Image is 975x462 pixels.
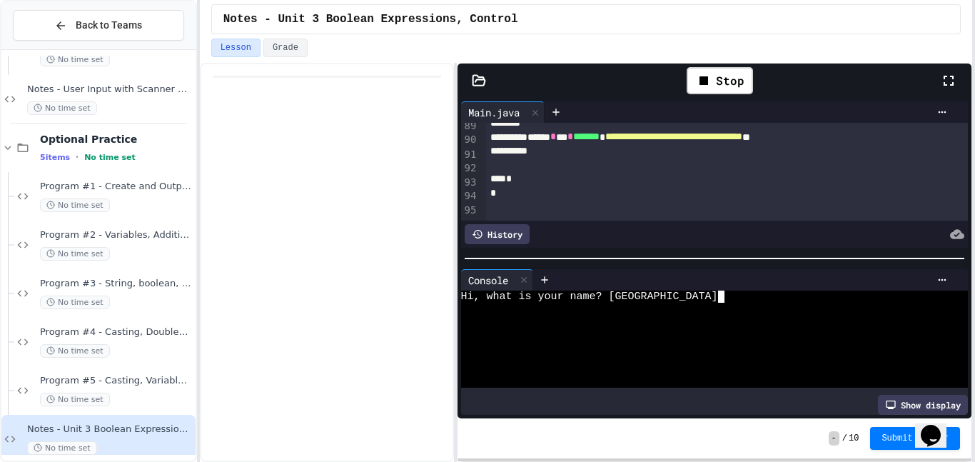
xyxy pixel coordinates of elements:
span: Program #3 - String, boolean, and double variables with output [40,278,193,290]
span: No time set [27,441,97,455]
span: Notes - Unit 3 Boolean Expressions, Control [223,11,518,28]
span: No time set [40,247,110,261]
span: No time set [84,153,136,162]
div: Show display [878,395,968,415]
div: 91 [461,148,479,162]
span: Program #2 - Variables, Addition, Output [40,229,193,241]
div: History [465,224,530,244]
span: Program #4 - Casting, Doubles, Concatenation [40,326,193,338]
span: • [76,151,79,163]
div: 90 [461,133,479,147]
div: Console [461,273,515,288]
span: Hi, what is your name? [GEOGRAPHIC_DATA] [461,291,718,303]
span: Program #5 - Casting, Variables, Output (Fraction) [40,375,193,387]
div: Stop [687,67,753,94]
div: 93 [461,176,479,190]
span: No time set [40,199,110,212]
div: Main.java [461,105,527,120]
span: Submit Answer [881,433,949,444]
span: No time set [40,344,110,358]
button: Back to Teams [13,10,184,41]
div: 89 [461,119,479,134]
span: No time set [40,53,110,66]
div: Main.java [461,101,545,123]
div: Console [461,269,533,291]
div: 94 [461,189,479,204]
span: - [829,431,839,446]
button: Grade [263,39,308,57]
div: 92 [461,161,479,176]
iframe: chat widget [915,405,961,448]
button: Submit Answer [870,427,960,450]
span: No time set [40,393,110,406]
span: 10 [849,433,859,444]
span: Notes - User Input with Scanner Object [27,84,193,96]
span: Program #1 - Create and Output a String and int variable [40,181,193,193]
span: No time set [40,296,110,309]
span: No time set [27,101,97,115]
span: Optional Practice [40,133,193,146]
span: Notes - Unit 3 Boolean Expressions, Control [27,423,193,436]
button: Lesson [211,39,261,57]
div: 95 [461,204,479,218]
span: 5 items [40,153,70,162]
span: / [842,433,847,444]
span: Back to Teams [76,18,142,33]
